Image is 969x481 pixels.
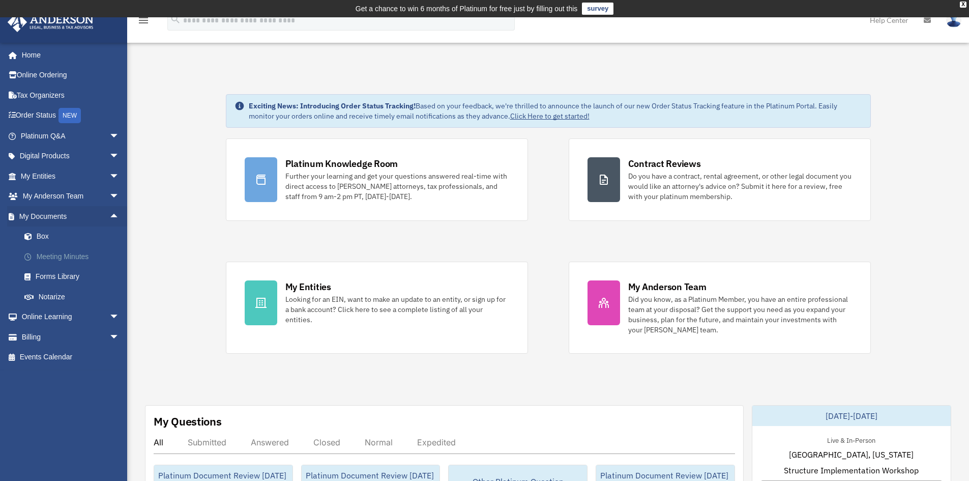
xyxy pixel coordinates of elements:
a: Events Calendar [7,347,135,367]
div: Looking for an EIN, want to make an update to an entity, or sign up for a bank account? Click her... [285,294,509,325]
img: User Pic [946,13,961,27]
div: My Entities [285,280,331,293]
div: Expedited [417,437,456,447]
a: Online Learningarrow_drop_down [7,307,135,327]
a: menu [137,18,150,26]
a: My Entities Looking for an EIN, want to make an update to an entity, or sign up for a bank accoun... [226,262,528,354]
div: All [154,437,163,447]
span: arrow_drop_up [109,206,130,227]
span: arrow_drop_down [109,327,130,348]
div: Further your learning and get your questions answered real-time with direct access to [PERSON_NAM... [285,171,509,202]
a: Billingarrow_drop_down [7,327,135,347]
span: arrow_drop_down [109,166,130,187]
span: arrow_drop_down [109,146,130,167]
a: Order StatusNEW [7,105,135,126]
a: Box [14,227,135,247]
div: Normal [365,437,393,447]
a: My Documentsarrow_drop_up [7,206,135,227]
a: Platinum Knowledge Room Further your learning and get your questions answered real-time with dire... [226,138,528,221]
a: My Anderson Team Did you know, as a Platinum Member, you have an entire professional team at your... [569,262,871,354]
a: Digital Productsarrow_drop_down [7,146,135,166]
i: menu [137,14,150,26]
a: Contract Reviews Do you have a contract, rental agreement, or other legal document you would like... [569,138,871,221]
a: Notarize [14,287,135,307]
div: Did you know, as a Platinum Member, you have an entire professional team at your disposal? Get th... [628,294,852,335]
a: Tax Organizers [7,85,135,105]
a: Forms Library [14,267,135,287]
img: Anderson Advisors Platinum Portal [5,12,97,32]
div: close [960,2,966,8]
div: Contract Reviews [628,157,701,170]
div: Answered [251,437,289,447]
a: Platinum Q&Aarrow_drop_down [7,126,135,146]
span: arrow_drop_down [109,126,130,147]
div: My Questions [154,414,222,429]
i: search [170,14,181,25]
a: My Entitiesarrow_drop_down [7,166,135,186]
div: Based on your feedback, we're thrilled to announce the launch of our new Order Status Tracking fe... [249,101,862,121]
a: Home [7,45,130,65]
a: survey [582,3,613,15]
div: My Anderson Team [628,280,707,293]
span: arrow_drop_down [109,186,130,207]
span: Structure Implementation Workshop [784,464,919,476]
span: arrow_drop_down [109,307,130,328]
div: [DATE]-[DATE] [752,406,951,426]
span: [GEOGRAPHIC_DATA], [US_STATE] [789,448,914,461]
a: Click Here to get started! [510,111,590,121]
div: Closed [313,437,340,447]
a: Meeting Minutes [14,246,135,267]
div: Get a chance to win 6 months of Platinum for free just by filling out this [356,3,578,15]
div: Do you have a contract, rental agreement, or other legal document you would like an attorney's ad... [628,171,852,202]
strong: Exciting News: Introducing Order Status Tracking! [249,101,416,110]
div: Platinum Knowledge Room [285,157,398,170]
a: My Anderson Teamarrow_drop_down [7,186,135,207]
a: Online Ordering [7,65,135,86]
div: Live & In-Person [819,434,884,445]
div: Submitted [188,437,226,447]
div: NEW [58,108,81,123]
